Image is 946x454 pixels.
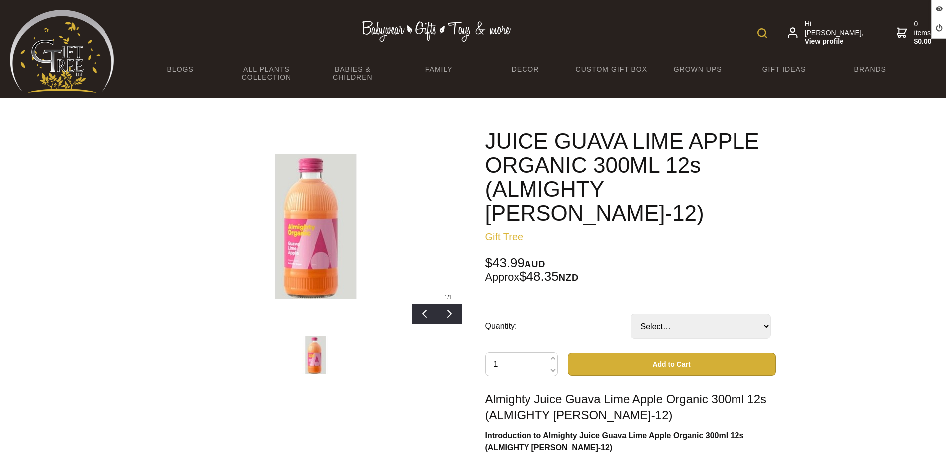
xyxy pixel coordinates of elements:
[485,431,744,452] strong: Introduction to Almighty Juice Guava Lime Apple Organic 300ml 12s (ALMIGHTY [PERSON_NAME]-12)
[914,37,934,46] strong: $0.00
[559,273,579,283] span: NZD
[485,271,520,283] small: Approx
[223,59,310,88] a: All Plants Collection
[396,59,482,80] a: Family
[757,28,767,38] img: product search
[741,59,827,80] a: Gift Ideas
[445,295,448,300] span: 1
[897,20,933,46] a: 0 items$0.00
[485,257,776,284] div: $43.99 $48.35
[361,21,511,42] img: Babywear - Gifts - Toys & more
[232,154,399,299] img: JUICE GUAVA LIME APPLE ORGANIC 300ML 12s (ALMIGHTY JB-GL-12)
[485,391,776,423] h3: Almighty Juice Guava Lime Apple Organic 300ml 12s (ALMIGHTY [PERSON_NAME]-12)
[485,231,524,242] a: Gift Tree
[805,20,865,46] span: Hi [PERSON_NAME],
[788,20,865,46] a: Hi [PERSON_NAME],View profile
[10,10,114,93] img: Babyware - Gifts - Toys and more...
[805,37,865,46] strong: View profile
[485,129,776,225] h1: JUICE GUAVA LIME APPLE ORGANIC 300ML 12s (ALMIGHTY [PERSON_NAME]-12)
[485,300,631,352] td: Quantity:
[137,59,223,80] a: BLOGS
[482,59,568,80] a: Decor
[294,336,338,374] img: JUICE GUAVA LIME APPLE ORGANIC 300ML 12s (ALMIGHTY JB-GL-12)
[914,20,934,46] span: 0 items
[435,291,462,304] div: /1
[654,59,740,80] a: Grown Ups
[827,59,913,80] a: Brands
[310,59,396,88] a: Babies & Children
[568,353,776,376] button: Add to Cart
[525,259,545,269] span: AUD
[568,59,654,80] a: Custom Gift Box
